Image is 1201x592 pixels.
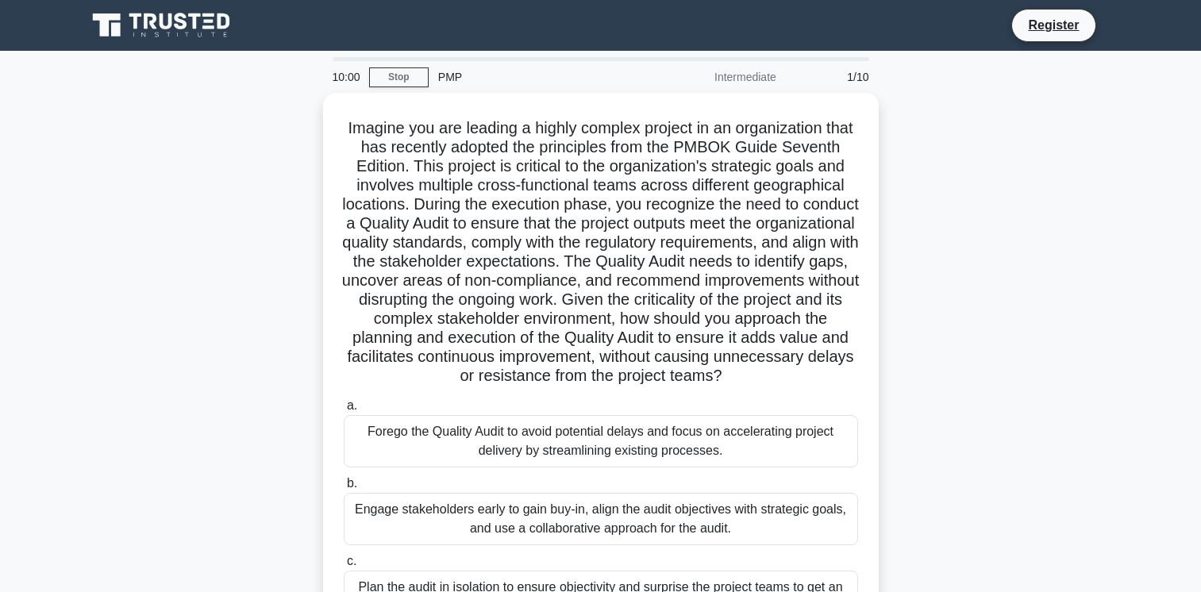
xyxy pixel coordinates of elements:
[342,118,860,386] h5: Imagine you are leading a highly complex project in an organization that has recently adopted the...
[347,398,357,412] span: a.
[1018,15,1088,35] a: Register
[347,476,357,490] span: b.
[429,61,647,93] div: PMP
[647,61,786,93] div: Intermediate
[344,415,858,467] div: Forego the Quality Audit to avoid potential delays and focus on accelerating project delivery by ...
[786,61,879,93] div: 1/10
[369,67,429,87] a: Stop
[347,554,356,567] span: c.
[323,61,369,93] div: 10:00
[344,493,858,545] div: Engage stakeholders early to gain buy-in, align the audit objectives with strategic goals, and us...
